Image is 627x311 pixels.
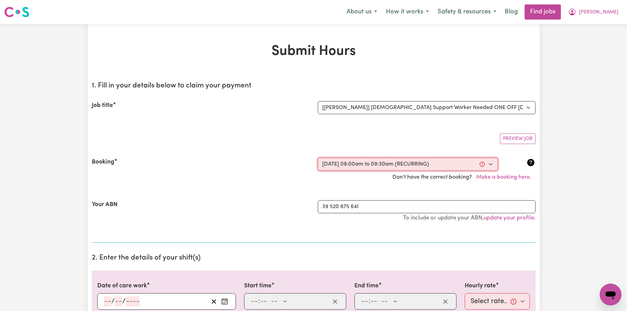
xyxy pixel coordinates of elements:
span: : [258,298,260,305]
input: -- [361,296,368,307]
label: End time [354,282,379,290]
input: -- [251,296,258,307]
label: Hourly rate [465,282,496,290]
button: How it works [381,5,433,19]
span: / [122,298,126,305]
input: -- [104,296,111,307]
button: Preview Job [500,133,536,144]
button: Safety & resources [433,5,501,19]
input: -- [260,296,267,307]
button: About us [342,5,381,19]
h2: 2. Enter the details of your shift(s) [92,254,536,262]
span: [PERSON_NAME] [579,9,618,16]
img: Careseekers logo [4,6,29,18]
button: My Account [564,5,623,19]
small: To include or update your ABN, . [403,215,536,221]
a: Careseekers logo [4,4,29,20]
span: / [111,298,115,305]
input: -- [115,296,122,307]
label: Your ABN [92,200,117,209]
button: Make a booking here. [472,171,536,184]
a: update your profile [484,215,534,221]
a: Blog [501,4,522,20]
label: Job title [92,101,113,110]
iframe: Button to launch messaging window, conversation in progress [600,284,622,306]
span: Don't have the correct booking? [392,175,536,180]
a: Find jobs [525,4,561,20]
h2: 1. Fill in your details below to claim your payment [92,82,536,90]
button: Enter the date of care work [219,296,230,307]
label: Start time [244,282,272,290]
label: Date of care work [97,282,147,290]
span: : [368,298,370,305]
label: Booking [92,158,114,167]
button: Clear date [209,296,219,307]
input: -- [370,296,378,307]
input: ---- [126,296,140,307]
h1: Submit Hours [92,43,536,60]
